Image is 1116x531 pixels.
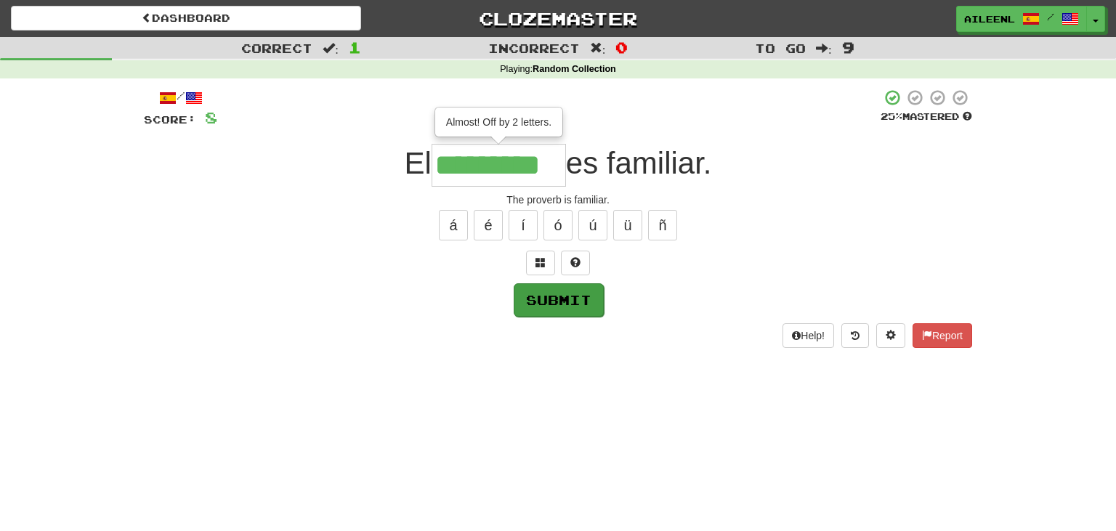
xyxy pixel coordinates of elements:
[964,12,1015,25] span: Aileenl
[205,108,217,126] span: 8
[11,6,361,31] a: Dashboard
[783,323,834,348] button: Help!
[323,42,339,54] span: :
[349,38,361,56] span: 1
[578,210,607,240] button: ú
[439,210,468,240] button: á
[816,42,832,54] span: :
[842,38,854,56] span: 9
[488,41,580,55] span: Incorrect
[881,110,902,122] span: 25 %
[841,323,869,348] button: Round history (alt+y)
[613,210,642,240] button: ü
[755,41,806,55] span: To go
[561,251,590,275] button: Single letter hint - you only get 1 per sentence and score half the points! alt+h
[533,64,616,74] strong: Random Collection
[956,6,1087,32] a: Aileenl /
[590,42,606,54] span: :
[241,41,312,55] span: Correct
[543,210,573,240] button: ó
[446,116,551,128] span: Almost! Off by 2 letters.
[1047,12,1054,22] span: /
[526,251,555,275] button: Switch sentence to multiple choice alt+p
[383,6,733,31] a: Clozemaster
[474,210,503,240] button: é
[514,283,604,317] button: Submit
[509,210,538,240] button: í
[144,89,217,107] div: /
[615,38,628,56] span: 0
[648,210,677,240] button: ñ
[144,192,972,207] div: The proverb is familiar.
[144,113,196,126] span: Score:
[881,110,972,123] div: Mastered
[404,146,431,180] span: El
[913,323,972,348] button: Report
[566,146,712,180] span: es familiar.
